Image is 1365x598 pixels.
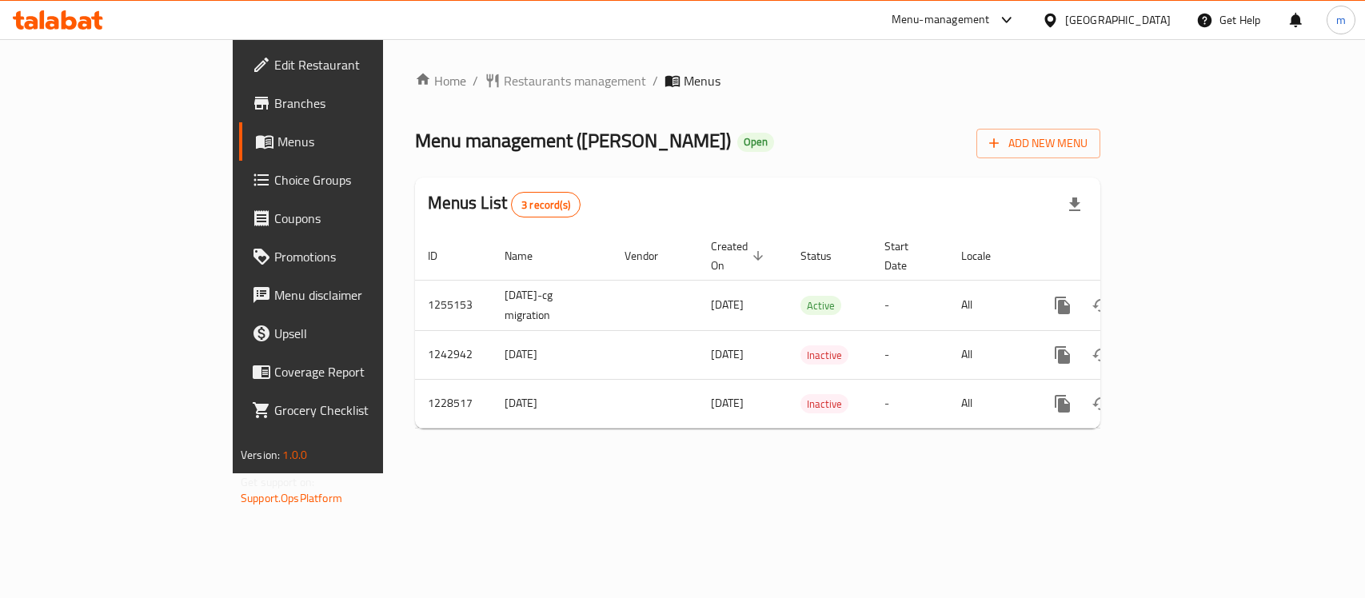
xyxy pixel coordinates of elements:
li: / [473,71,478,90]
a: Upsell [239,314,461,353]
span: Status [800,246,852,265]
span: Promotions [274,247,448,266]
div: Inactive [800,394,848,413]
span: Name [505,246,553,265]
span: Vendor [625,246,679,265]
span: [DATE] [711,393,744,413]
a: Choice Groups [239,161,461,199]
span: Version: [241,445,280,465]
div: Menu-management [892,10,990,30]
span: Get support on: [241,472,314,492]
span: ID [428,246,458,265]
td: [DATE] [492,330,612,379]
a: Grocery Checklist [239,391,461,429]
button: Change Status [1082,385,1120,423]
span: Add New Menu [989,134,1088,153]
button: more [1044,385,1082,423]
td: - [872,330,948,379]
button: Change Status [1082,336,1120,374]
span: Open [737,135,774,149]
h2: Menus List [428,191,581,217]
div: Open [737,133,774,152]
span: Locale [961,246,1012,265]
span: Branches [274,94,448,113]
button: Add New Menu [976,129,1100,158]
div: Total records count [511,192,581,217]
span: Menus [684,71,720,90]
div: Inactive [800,345,848,365]
th: Actions [1031,232,1210,281]
a: Menu disclaimer [239,276,461,314]
div: Active [800,296,841,315]
span: [DATE] [711,294,744,315]
span: [DATE] [711,344,744,365]
button: Change Status [1082,286,1120,325]
span: Upsell [274,324,448,343]
a: Coupons [239,199,461,237]
td: [DATE]-cg migration [492,280,612,330]
span: Coverage Report [274,362,448,381]
span: Active [800,297,841,315]
span: Edit Restaurant [274,55,448,74]
a: Edit Restaurant [239,46,461,84]
span: Menu management ( [PERSON_NAME] ) [415,122,731,158]
span: Start Date [884,237,929,275]
td: [DATE] [492,379,612,428]
span: m [1336,11,1346,29]
li: / [653,71,658,90]
table: enhanced table [415,232,1210,429]
span: Inactive [800,346,848,365]
a: Branches [239,84,461,122]
span: Created On [711,237,768,275]
a: Restaurants management [485,71,646,90]
span: Menus [277,132,448,151]
span: Grocery Checklist [274,401,448,420]
td: - [872,379,948,428]
a: Coverage Report [239,353,461,391]
span: Choice Groups [274,170,448,189]
span: 3 record(s) [512,197,580,213]
td: All [948,379,1031,428]
button: more [1044,286,1082,325]
a: Support.OpsPlatform [241,488,342,508]
a: Promotions [239,237,461,276]
div: Export file [1056,185,1094,224]
span: Coupons [274,209,448,228]
span: Inactive [800,395,848,413]
div: [GEOGRAPHIC_DATA] [1065,11,1171,29]
span: Restaurants management [504,71,646,90]
a: Menus [239,122,461,161]
td: - [872,280,948,330]
button: more [1044,336,1082,374]
nav: breadcrumb [415,71,1100,90]
td: All [948,330,1031,379]
td: All [948,280,1031,330]
span: Menu disclaimer [274,285,448,305]
span: 1.0.0 [282,445,307,465]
